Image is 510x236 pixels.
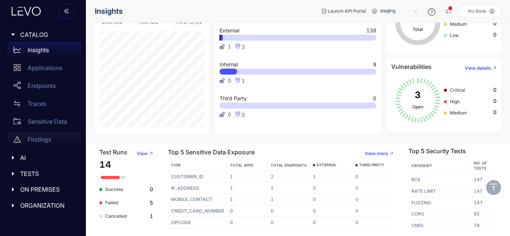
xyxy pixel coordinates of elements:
td: CORS [408,208,471,220]
span: staging [380,5,419,17]
span: 14 [99,159,111,170]
td: 147 [471,197,497,209]
span: warning [13,136,21,143]
td: 147 [471,174,497,186]
span: CATALOG [20,31,75,38]
td: 0 [227,217,268,229]
button: View [131,148,153,160]
h4: Test Runs [99,149,127,155]
span: Medium [450,110,467,116]
span: Internal [220,62,238,67]
td: 0 [310,217,352,229]
span: High [450,99,460,104]
button: double-left [59,4,74,19]
span: 0 [373,96,376,101]
span: TOTAL APPS [230,163,254,167]
td: 1 [268,194,310,205]
span: 0 [493,98,497,104]
span: AI [20,154,75,161]
td: MOBILE_CONTACT [168,194,227,205]
span: View [137,151,147,156]
td: CMDi [408,220,471,232]
td: 1 [310,171,352,183]
button: View more [359,148,394,160]
span: View details [465,66,491,71]
h4: Top 5 Sensitive Data Exposure [168,149,255,155]
td: 2 [268,171,310,183]
span: No. of Tests [474,161,487,170]
p: Sensitive Data [28,118,67,125]
span: 138 [366,28,376,33]
span: caret-right [10,203,16,208]
b: 1 [150,213,153,219]
p: Traces [28,100,46,107]
span: 0 [228,78,231,84]
div: CATALOG [4,27,81,43]
span: 1 [228,44,231,50]
span: 0 [228,111,231,117]
div: TESTS [4,166,81,182]
a: Insights [7,43,81,60]
span: Success [105,186,123,192]
span: double-left [63,8,69,15]
td: 85 [471,208,497,220]
a: Endpoints [7,78,81,96]
a: Applications [7,60,81,78]
span: Third Party [220,96,247,101]
td: 147 [471,186,497,197]
span: caret-right [10,187,16,192]
td: 0 [310,205,352,217]
span: EXTERNAL [317,163,337,167]
span: Insights [95,7,123,16]
a: Findings [7,132,81,150]
td: 0 [227,205,268,217]
td: 1 [268,183,310,194]
button: Launch API Portal [316,5,372,17]
td: RATE LIMIT [408,186,471,197]
span: THIRD PARTY [359,163,384,167]
td: 0 [352,217,394,229]
a: Traces [7,96,81,114]
span: 1 [242,78,245,84]
div: ORGANIZATION [4,198,81,213]
span: Category [411,163,432,168]
p: AU Bank [468,9,486,14]
td: ZIPCODE [168,217,227,229]
td: 0 [352,171,394,183]
span: 0 [242,111,245,118]
td: 0 [352,205,394,217]
td: CUSTOMER_ID [168,171,227,183]
td: 0 [352,194,394,205]
td: 0 [268,217,310,229]
p: Endpoints [28,82,56,89]
span: Failed [105,200,118,205]
td: 0 [310,183,352,194]
b: 0 [150,186,153,192]
span: Medium [450,21,467,27]
td: 0 [352,183,394,194]
td: 0 [268,205,310,217]
span: ON PREMISES [20,186,75,193]
p: Insights [28,47,49,53]
td: 1 [227,194,268,205]
h4: Top 5 Security Tests [408,148,466,154]
td: 1 [227,183,268,194]
span: External [220,28,239,33]
span: vertical-align-top [489,183,498,192]
span: caret-right [10,171,16,176]
span: caret-right [10,32,16,37]
b: 5 [150,200,153,206]
span: 3 [242,44,245,50]
span: swap [13,100,21,107]
span: TOTAL ENDPOINTS [271,163,307,167]
span: Low [450,32,459,38]
p: Findings [28,136,51,143]
span: 0 [493,21,497,26]
span: Critical [450,87,465,93]
p: Applications [28,64,62,71]
span: View more [365,151,388,156]
td: 1 [227,171,268,183]
span: Cancelled [105,213,127,219]
td: 0 [310,194,352,205]
div: ON PREMISES [4,182,81,197]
